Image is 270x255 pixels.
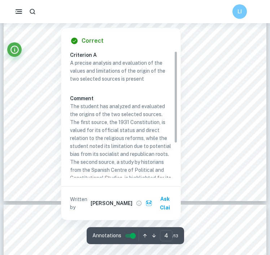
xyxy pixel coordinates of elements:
[144,192,177,214] button: Ask Clai
[82,37,104,45] h6: Correct
[70,102,172,222] p: The student has analyzed and evaluated the origins of the two selected sources. The first source,...
[236,8,244,16] h6: LI
[70,59,172,83] p: A precise analysis and evaluation of the values and limitations of the origin of the two selected...
[7,42,22,57] button: Info
[91,199,132,207] h6: [PERSON_NAME]
[70,51,178,59] h6: Criterion A
[70,94,172,102] h6: Comment
[134,198,144,208] button: View full profile
[173,233,178,239] span: / 13
[232,4,247,19] button: LI
[145,200,152,207] img: clai.svg
[70,195,90,211] p: Written by
[92,232,121,239] span: Annotations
